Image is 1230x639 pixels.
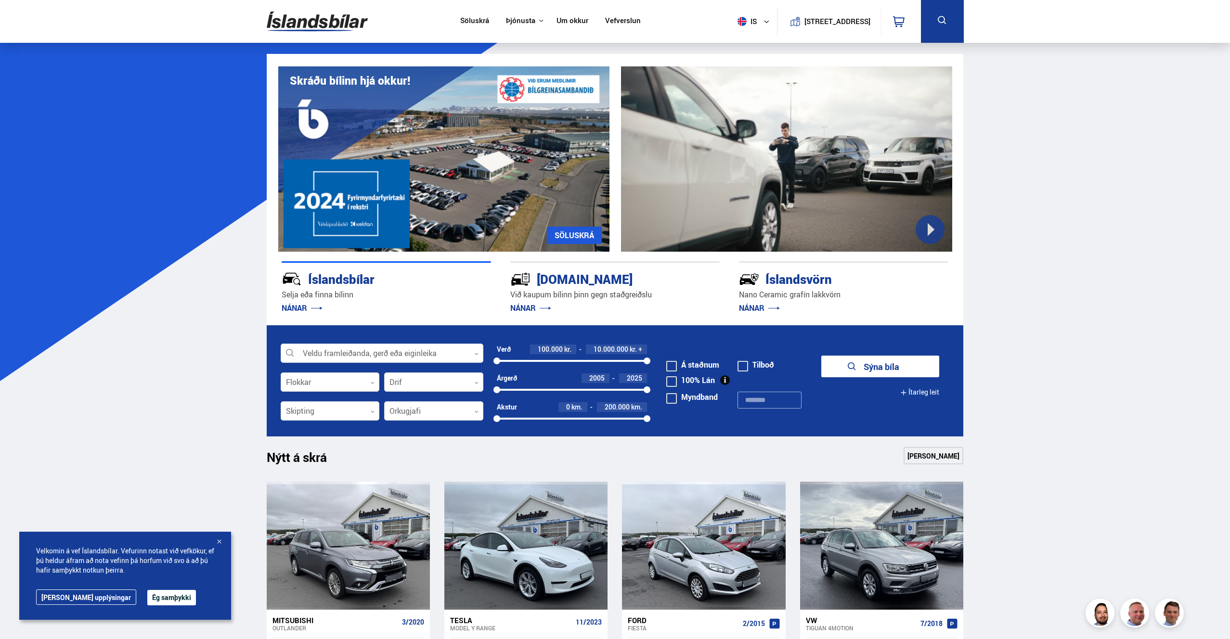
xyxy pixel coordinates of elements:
[734,7,777,36] button: is
[627,373,642,383] span: 2025
[278,66,609,252] img: eKx6w-_Home_640_.png
[557,16,588,26] a: Um okkur
[1087,600,1116,629] img: nhp88E3Fdnt1Opn2.png
[628,616,738,625] div: Ford
[460,16,489,26] a: Söluskrá
[497,374,517,382] div: Árgerð
[739,303,780,313] a: NÁNAR
[666,393,718,401] label: Myndband
[806,616,917,625] div: VW
[738,361,774,369] label: Tilboð
[1122,600,1151,629] img: siFngHWaQ9KaOqBr.png
[638,345,642,353] span: +
[510,270,686,287] div: [DOMAIN_NAME]
[738,17,747,26] img: svg+xml;base64,PHN2ZyB4bWxucz0iaHR0cDovL3d3dy53My5vcmcvMjAwMC9zdmciIHdpZHRoPSI1MTIiIGhlaWdodD0iNT...
[282,269,302,289] img: JRvxyua_JYH6wB4c.svg
[589,373,605,383] span: 2005
[282,289,491,300] p: Selja eða finna bílinn
[605,16,641,26] a: Vefverslun
[594,345,628,354] span: 10.000.000
[272,616,398,625] div: Mitsubishi
[510,269,531,289] img: tr5P-W3DuiFaO7aO.svg
[739,269,759,289] img: -Svtn6bYgwAsiwNX.svg
[272,625,398,631] div: Outlander
[402,618,424,626] span: 3/2020
[576,618,602,626] span: 11/2023
[36,546,214,575] span: Velkomin á vef Íslandsbílar. Vefurinn notast við vefkökur, ef þú heldur áfram að nota vefinn þá h...
[547,227,602,244] a: SÖLUSKRÁ
[510,303,551,313] a: NÁNAR
[282,303,323,313] a: NÁNAR
[821,356,939,377] button: Sýna bíla
[497,345,511,353] div: Verð
[782,8,876,35] a: [STREET_ADDRESS]
[739,289,948,300] p: Nano Ceramic grafín lakkvörn
[510,289,720,300] p: Við kaupum bílinn þinn gegn staðgreiðslu
[497,403,517,411] div: Akstur
[808,17,867,26] button: [STREET_ADDRESS]
[267,450,344,470] h1: Nýtt á skrá
[564,345,571,353] span: kr.
[36,589,136,605] a: [PERSON_NAME] upplýsingar
[900,382,939,403] button: Ítarleg leit
[630,345,637,353] span: kr.
[450,616,572,625] div: Tesla
[290,74,410,87] h1: Skráðu bílinn hjá okkur!
[282,270,457,287] div: Íslandsbílar
[743,620,765,627] span: 2/2015
[506,16,535,26] button: Þjónusta
[734,17,758,26] span: is
[605,402,630,411] span: 200.000
[739,270,914,287] div: Íslandsvörn
[920,620,943,627] span: 7/2018
[267,6,368,37] img: G0Ugv5HjCgRt.svg
[666,361,719,369] label: Á staðnum
[450,625,572,631] div: Model Y RANGE
[147,590,196,605] button: Ég samþykki
[566,402,570,411] span: 0
[666,376,715,384] label: 100% Lán
[631,403,642,411] span: km.
[538,345,563,354] span: 100.000
[904,447,963,464] a: [PERSON_NAME]
[628,625,738,631] div: Fiesta
[1156,600,1185,629] img: FbJEzSuNWCJXmdc-.webp
[806,625,917,631] div: Tiguan 4MOTION
[571,403,583,411] span: km.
